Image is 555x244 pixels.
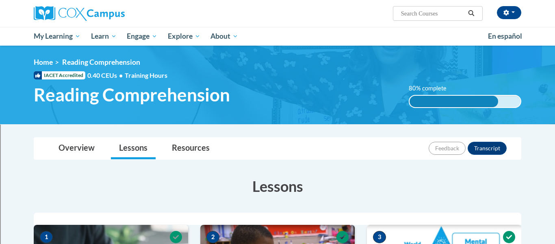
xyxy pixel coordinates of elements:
[127,31,157,41] span: Engage
[87,71,125,80] span: 0.40 CEUs
[409,84,455,93] label: 80% complete
[210,31,238,41] span: About
[62,58,140,66] span: Reading Comprehension
[465,9,477,18] button: Search
[91,31,117,41] span: Learn
[22,27,533,46] div: Main menu
[34,84,230,106] span: Reading Comprehension
[34,58,53,66] a: Home
[28,27,86,46] a: My Learning
[488,32,522,40] span: En español
[168,31,200,41] span: Explore
[163,27,206,46] a: Explore
[483,28,527,45] a: En español
[34,31,80,41] span: My Learning
[497,6,521,19] button: Account Settings
[125,71,167,79] span: Training Hours
[410,96,499,107] div: 80% complete
[119,71,123,79] span: •
[206,27,244,46] a: About
[34,6,125,21] img: Cox Campus
[400,9,465,18] input: Search Courses
[34,6,188,21] a: Cox Campus
[121,27,163,46] a: Engage
[34,71,85,79] span: IACET Accredited
[86,27,122,46] a: Learn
